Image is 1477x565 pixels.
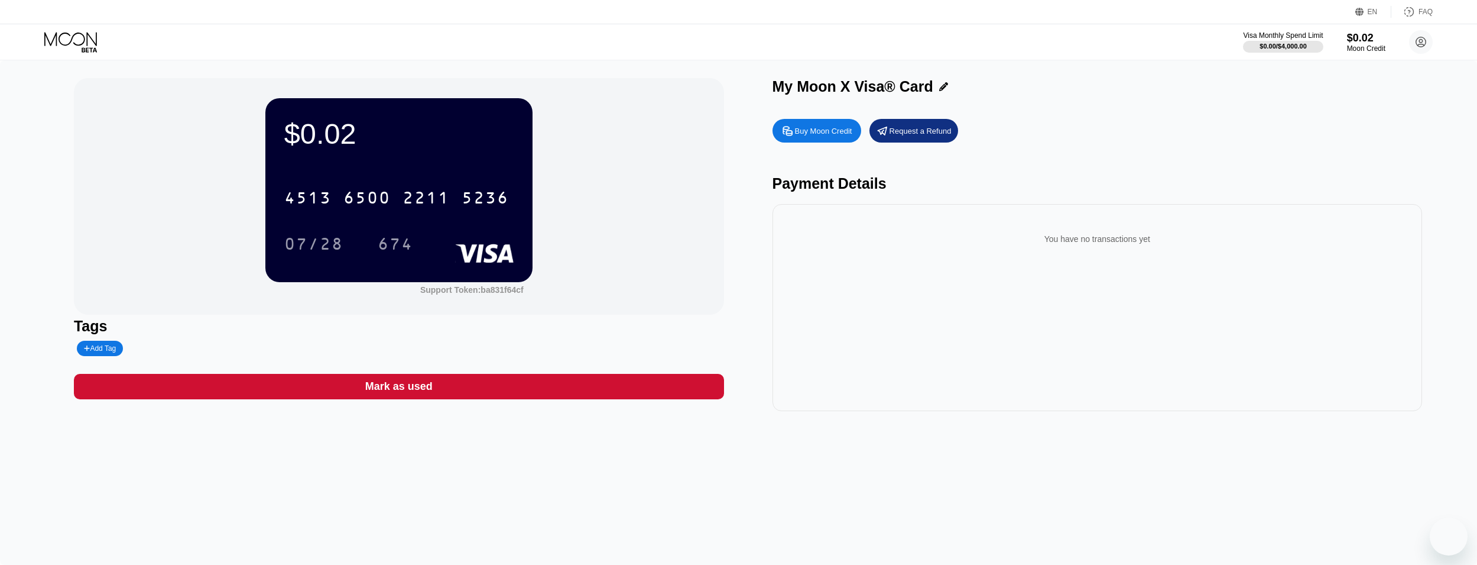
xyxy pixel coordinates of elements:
[890,126,952,136] div: Request a Refund
[1347,32,1385,44] div: $0.02
[74,318,724,335] div: Tags
[284,236,343,255] div: 07/28
[284,117,514,150] div: $0.02
[1259,43,1307,50] div: $0.00 / $4,000.00
[462,190,509,209] div: 5236
[420,285,524,295] div: Support Token: ba831f64cf
[1243,31,1323,40] div: Visa Monthly Spend Limit
[1368,8,1378,16] div: EN
[84,344,116,353] div: Add Tag
[284,190,332,209] div: 4513
[782,222,1413,256] div: You have no transactions yet
[1430,518,1468,556] iframe: Nút để khởi chạy cửa sổ nhắn tin
[365,380,433,393] div: Mark as used
[1347,32,1385,53] div: $0.02Moon Credit
[1391,6,1433,18] div: FAQ
[77,341,123,356] div: Add Tag
[1243,31,1323,53] div: Visa Monthly Spend Limit$0.00/$4,000.00
[1347,44,1385,53] div: Moon Credit
[772,119,861,143] div: Buy Moon Credit
[74,374,724,399] div: Mark as used
[1355,6,1391,18] div: EN
[1418,8,1433,16] div: FAQ
[343,190,391,209] div: 6500
[772,78,933,95] div: My Moon X Visa® Card
[369,229,422,259] div: 674
[772,175,1423,192] div: Payment Details
[420,285,524,295] div: Support Token:ba831f64cf
[378,236,413,255] div: 674
[277,183,516,212] div: 4513650022115236
[795,126,852,136] div: Buy Moon Credit
[402,190,450,209] div: 2211
[275,229,352,259] div: 07/28
[869,119,958,143] div: Request a Refund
